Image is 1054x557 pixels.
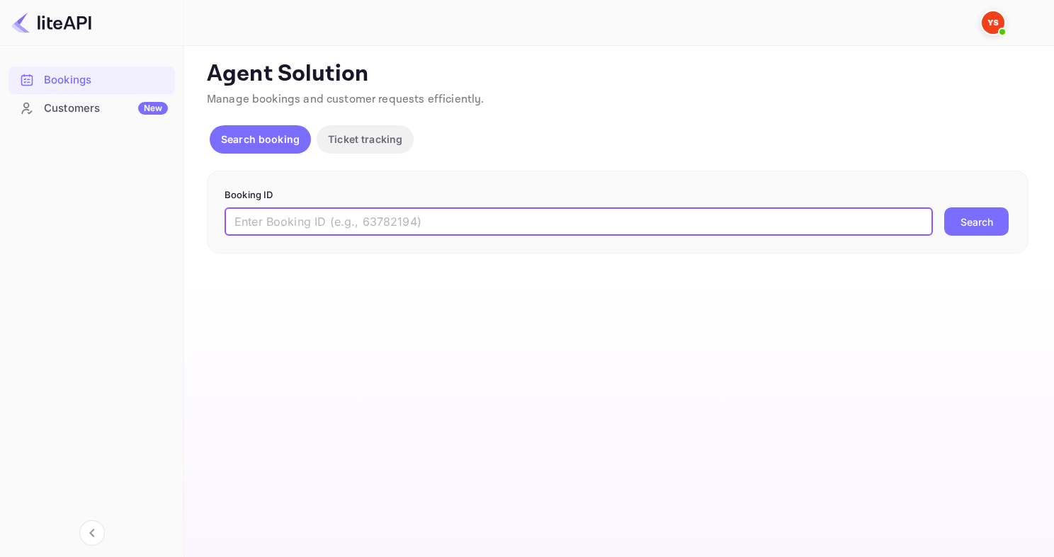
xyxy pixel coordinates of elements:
[328,132,402,147] p: Ticket tracking
[8,95,175,122] div: CustomersNew
[982,11,1004,34] img: Yandex Support
[11,11,91,34] img: LiteAPI logo
[8,67,175,93] a: Bookings
[138,102,168,115] div: New
[207,60,1028,88] p: Agent Solution
[225,188,1011,202] p: Booking ID
[944,207,1009,236] button: Search
[221,132,300,147] p: Search booking
[207,92,484,107] span: Manage bookings and customer requests efficiently.
[8,67,175,94] div: Bookings
[225,207,933,236] input: Enter Booking ID (e.g., 63782194)
[44,72,168,88] div: Bookings
[8,95,175,121] a: CustomersNew
[44,101,168,117] div: Customers
[79,520,105,546] button: Collapse navigation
